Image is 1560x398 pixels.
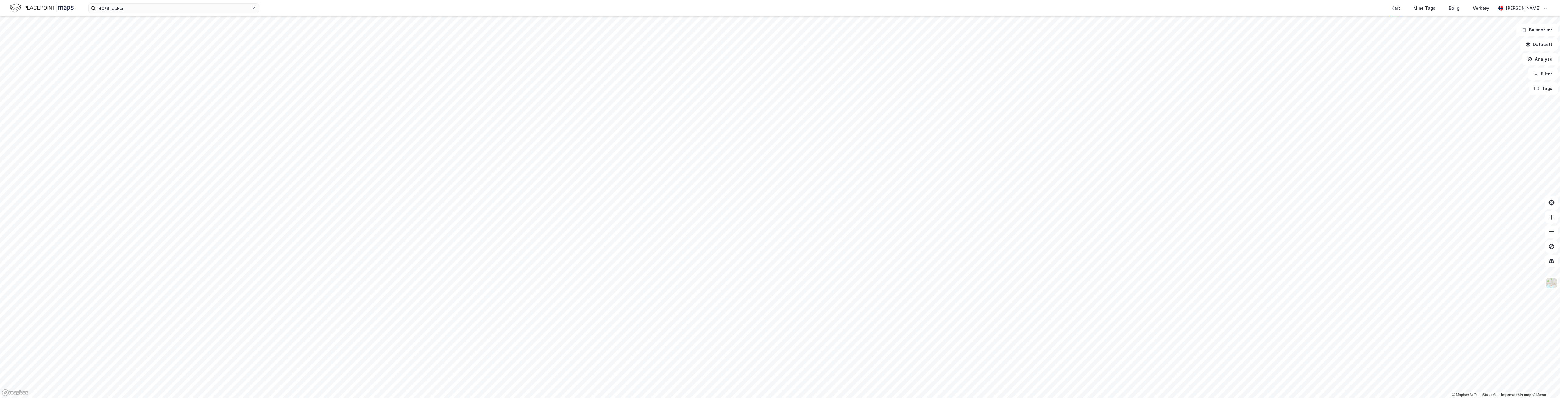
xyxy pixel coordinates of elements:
div: Kontrollprogram for chat [1530,369,1560,398]
a: OpenStreetMap [1470,393,1500,397]
div: Mine Tags [1413,5,1435,12]
button: Tags [1529,82,1558,95]
iframe: Chat Widget [1530,369,1560,398]
a: Mapbox [1452,393,1469,397]
div: Kart [1392,5,1400,12]
button: Bokmerker [1516,24,1558,36]
div: Verktøy [1473,5,1489,12]
button: Filter [1528,68,1558,80]
input: Søk på adresse, matrikkel, gårdeiere, leietakere eller personer [96,4,251,13]
img: Z [1546,277,1557,289]
div: Bolig [1449,5,1459,12]
a: Improve this map [1501,393,1531,397]
div: [PERSON_NAME] [1506,5,1540,12]
button: Datasett [1520,38,1558,51]
button: Analyse [1522,53,1558,65]
img: logo.f888ab2527a4732fd821a326f86c7f29.svg [10,3,74,13]
a: Mapbox homepage [2,389,29,396]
